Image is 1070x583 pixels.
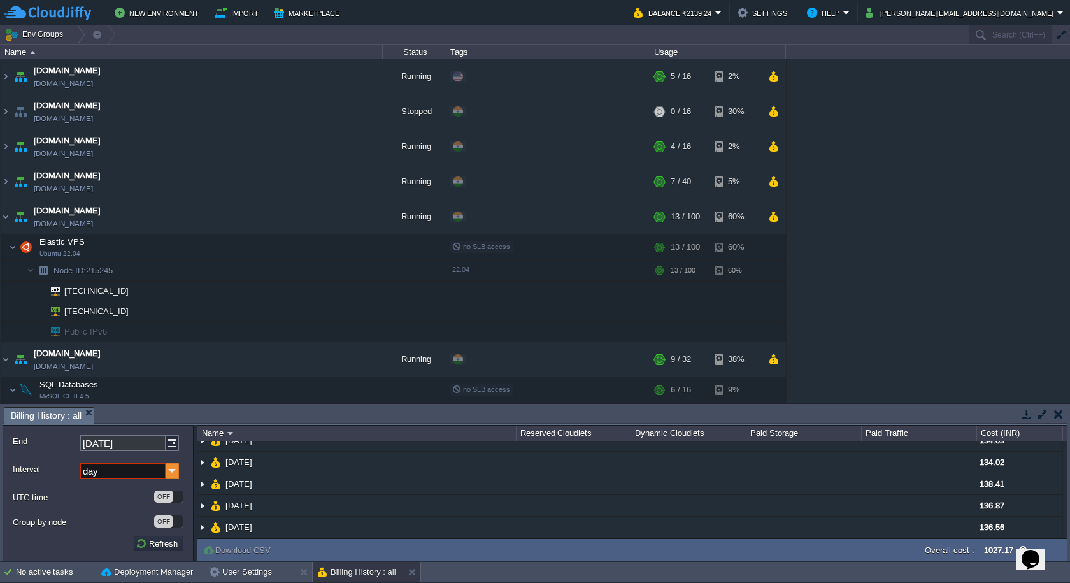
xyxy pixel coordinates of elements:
[11,59,29,94] img: AMDAwAAAACH5BAEAAAAALAAAAAABAAEAAAICRAEAOw==
[4,5,91,21] img: CloudJiffy
[52,265,115,276] a: Node ID:215245
[30,51,36,54] img: AMDAwAAAACH5BAEAAAAALAAAAAABAAEAAAICRAEAOw==
[1016,532,1057,570] iframe: chat widget
[1,94,11,129] img: AMDAwAAAACH5BAEAAAAALAAAAAABAAEAAAICRAEAOw==
[42,281,60,301] img: AMDAwAAAACH5BAEAAAAALAAAAAABAAEAAAICRAEAOw==
[980,457,1004,467] span: 134.02
[17,234,35,260] img: AMDAwAAAACH5BAEAAAAALAAAAAABAAEAAAICRAEAOw==
[101,566,193,579] button: Deployment Manager
[224,522,254,533] a: [DATE]
[671,94,691,129] div: 0 / 16
[13,491,153,504] label: UTC time
[980,522,1004,532] span: 136.56
[16,562,96,582] div: No active tasks
[13,435,78,448] label: End
[1,45,382,59] div: Name
[925,545,974,555] label: Overall cost :
[34,301,42,321] img: AMDAwAAAACH5BAEAAAAALAAAAAABAAEAAAICRAEAOw==
[671,164,691,199] div: 7 / 40
[42,322,60,342] img: AMDAwAAAACH5BAEAAAAALAAAAAABAAEAAAICRAEAOw==
[34,205,101,217] a: [DOMAIN_NAME]
[210,566,272,579] button: User Settings
[115,5,203,20] button: New Environment
[383,342,446,377] div: Running
[13,515,153,529] label: Group by node
[63,306,131,316] a: [TECHNICAL_ID]
[715,129,757,164] div: 2%
[383,199,446,234] div: Running
[1,164,11,199] img: AMDAwAAAACH5BAEAAAAALAAAAAABAAEAAAICRAEAOw==
[34,134,101,147] span: [DOMAIN_NAME]
[715,164,757,199] div: 5%
[452,266,469,273] span: 22.04
[807,5,843,20] button: Help
[63,286,131,296] a: [TECHNICAL_ID]
[11,342,29,377] img: AMDAwAAAACH5BAEAAAAALAAAAAABAAEAAAICRAEAOw==
[197,473,208,494] img: AMDAwAAAACH5BAEAAAAALAAAAAABAAEAAAICRAEAOw==
[211,517,221,538] img: AMDAwAAAACH5BAEAAAAALAAAAAABAAEAAAICRAEAOw==
[671,59,691,94] div: 5 / 16
[318,566,396,579] button: Billing History : all
[671,129,691,164] div: 4 / 16
[715,94,757,129] div: 30%
[224,479,254,489] a: [DATE]
[38,379,100,390] span: SQL Databases
[203,544,275,556] button: Download CSV
[274,5,343,20] button: Marketplace
[715,261,757,280] div: 60%
[383,59,446,94] div: Running
[651,45,785,59] div: Usage
[671,199,700,234] div: 13 / 100
[34,182,93,195] a: [DOMAIN_NAME]
[34,169,101,182] a: [DOMAIN_NAME]
[63,322,109,342] span: Public IPv6
[42,301,60,321] img: AMDAwAAAACH5BAEAAAAALAAAAAABAAEAAAICRAEAOw==
[38,380,100,389] a: SQL DatabasesMySQL CE 8.4.5
[1,129,11,164] img: AMDAwAAAACH5BAEAAAAALAAAAAABAAEAAAICRAEAOw==
[383,129,446,164] div: Running
[13,463,78,476] label: Interval
[227,432,233,435] img: AMDAwAAAACH5BAEAAAAALAAAAAABAAEAAAICRAEAOw==
[34,360,93,373] span: [DOMAIN_NAME]
[39,250,80,257] span: Ubuntu 22.04
[634,5,715,20] button: Balance ₹2139.24
[4,25,68,43] button: Env Groups
[11,199,29,234] img: AMDAwAAAACH5BAEAAAAALAAAAAABAAEAAAICRAEAOw==
[224,457,254,468] a: [DATE]
[9,234,17,260] img: AMDAwAAAACH5BAEAAAAALAAAAAABAAEAAAICRAEAOw==
[34,261,52,280] img: AMDAwAAAACH5BAEAAAAALAAAAAABAAEAAAICRAEAOw==
[52,265,115,276] span: 215245
[715,377,757,403] div: 9%
[34,99,101,112] a: [DOMAIN_NAME]
[978,426,1062,441] div: Cost (INR)
[38,236,87,247] span: Elastic VPS
[34,112,93,125] span: [DOMAIN_NAME]
[17,377,35,403] img: AMDAwAAAACH5BAEAAAAALAAAAAABAAEAAAICRAEAOw==
[154,491,173,503] div: OFF
[383,164,446,199] div: Running
[34,64,101,77] a: [DOMAIN_NAME]
[671,261,695,280] div: 13 / 100
[197,495,208,516] img: AMDAwAAAACH5BAEAAAAALAAAAAABAAEAAAICRAEAOw==
[671,342,691,377] div: 9 / 32
[34,147,93,160] a: [DOMAIN_NAME]
[34,77,93,90] a: [DOMAIN_NAME]
[63,281,131,301] span: [TECHNICAL_ID]
[211,473,221,494] img: AMDAwAAAACH5BAEAAAAALAAAAAABAAEAAAICRAEAOw==
[197,430,208,451] img: AMDAwAAAACH5BAEAAAAALAAAAAABAAEAAAICRAEAOw==
[984,545,1013,555] label: 1027.17
[9,377,17,403] img: AMDAwAAAACH5BAEAAAAALAAAAAABAAEAAAICRAEAOw==
[1,342,11,377] img: AMDAwAAAACH5BAEAAAAALAAAAAABAAEAAAICRAEAOw==
[211,495,221,516] img: AMDAwAAAACH5BAEAAAAALAAAAAABAAEAAAICRAEAOw==
[197,452,208,473] img: AMDAwAAAACH5BAEAAAAALAAAAAABAAEAAAICRAEAOw==
[11,164,29,199] img: AMDAwAAAACH5BAEAAAAALAAAAAABAAEAAAICRAEAOw==
[34,322,42,342] img: AMDAwAAAACH5BAEAAAAALAAAAAABAAEAAAICRAEAOw==
[447,45,650,59] div: Tags
[632,426,746,441] div: Dynamic Cloudlets
[11,408,82,424] span: Billing History : all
